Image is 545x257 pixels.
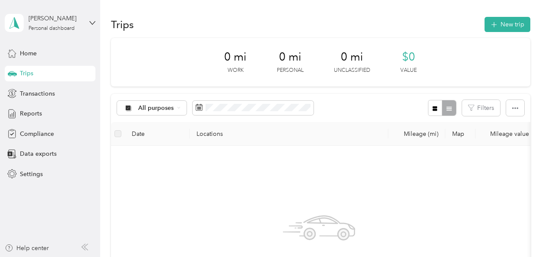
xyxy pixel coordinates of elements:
button: Help center [5,244,49,253]
th: Mileage value [475,122,536,146]
th: Mileage (mi) [388,122,445,146]
div: [PERSON_NAME] [29,14,82,23]
span: Compliance [20,129,54,138]
p: Unclassified [334,67,370,74]
span: Home [20,49,37,58]
span: Data exports [20,149,57,158]
span: 0 mi [279,50,301,64]
span: Trips [20,69,33,78]
th: Date [125,122,190,146]
div: Personal dashboard [29,26,75,31]
span: Transactions [20,89,55,98]
th: Map [445,122,475,146]
span: 0 mi [341,50,363,64]
iframe: Everlance-gr Chat Button Frame [497,209,545,257]
button: Filters [462,100,500,116]
th: Locations [190,122,388,146]
p: Work [228,67,244,74]
p: Value [400,67,417,74]
span: 0 mi [224,50,247,64]
h1: Trips [111,20,134,29]
span: Reports [20,109,42,118]
p: Personal [277,67,304,74]
span: $0 [402,50,415,64]
button: New trip [485,17,530,32]
span: All purposes [138,105,174,111]
span: Settings [20,170,43,179]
